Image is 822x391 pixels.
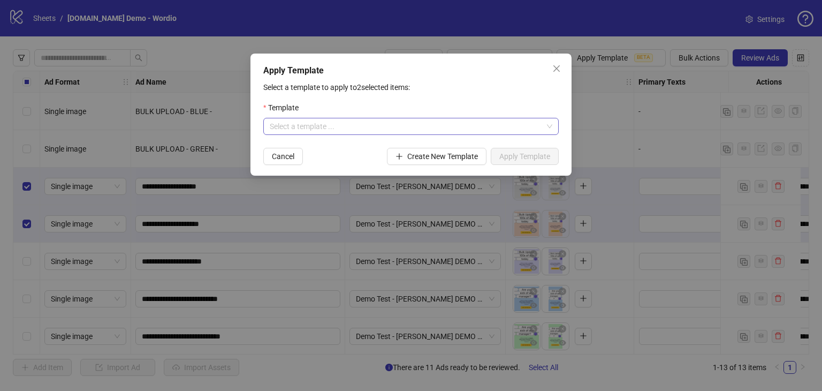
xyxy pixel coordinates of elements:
button: Apply Template [491,148,559,165]
span: Create New Template [407,152,478,161]
span: plus [395,153,403,160]
label: Template [263,102,306,114]
div: Apply Template [263,64,559,77]
span: Cancel [272,152,294,161]
p: Select a template to apply to 2 selected items: [263,81,559,93]
span: close [552,64,561,73]
button: Create New Template [387,148,486,165]
button: Cancel [263,148,303,165]
button: Close [548,60,565,77]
